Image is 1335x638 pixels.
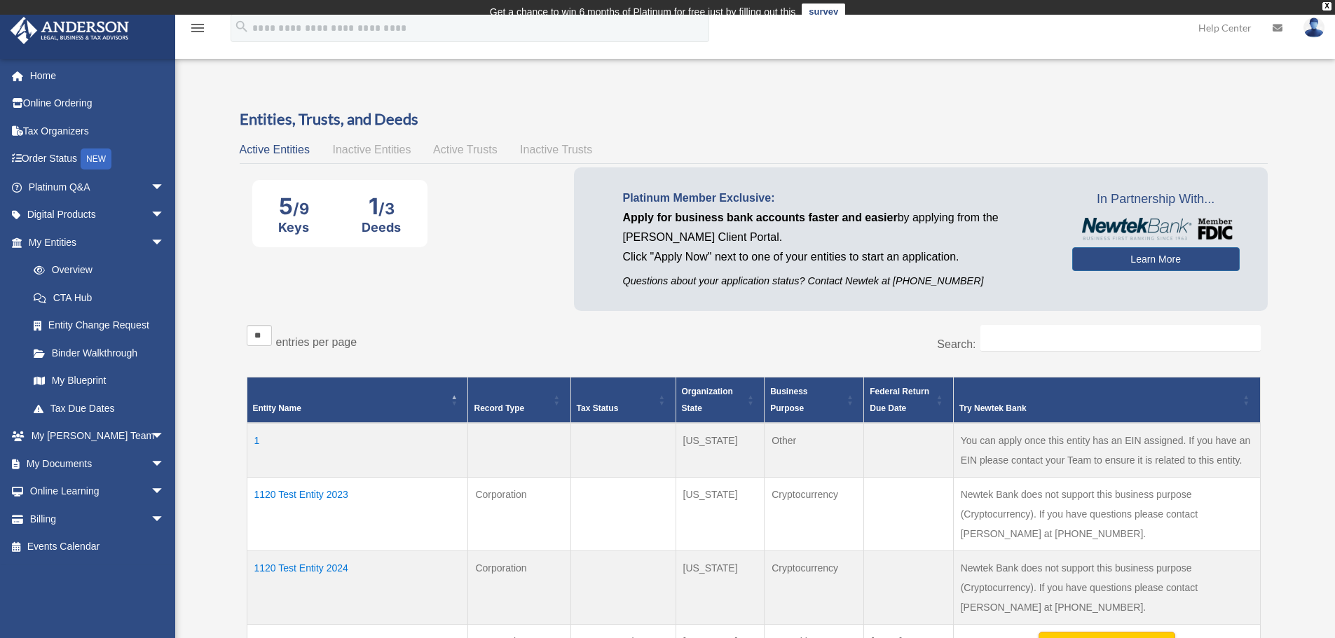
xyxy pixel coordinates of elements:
div: close [1322,2,1331,11]
h3: Entities, Trusts, and Deeds [240,109,1268,130]
a: survey [802,4,845,20]
img: Anderson Advisors Platinum Portal [6,17,133,44]
td: 1120 Test Entity 2023 [247,477,468,550]
span: In Partnership With... [1072,188,1240,211]
a: Events Calendar [10,533,186,561]
p: by applying from the [PERSON_NAME] Client Portal. [623,208,1051,247]
span: Tax Status [577,403,619,413]
td: Cryptocurrency [765,550,864,624]
a: Learn More [1072,247,1240,271]
th: Entity Name: Activate to invert sorting [247,377,468,423]
span: /3 [378,200,395,218]
a: menu [189,25,206,36]
th: Business Purpose: Activate to sort [765,377,864,423]
span: Inactive Trusts [520,144,592,155]
img: NewtekBankLogoSM.png [1079,218,1233,240]
span: /9 [293,200,309,218]
label: entries per page [276,336,357,348]
th: Federal Return Due Date: Activate to sort [864,377,953,423]
div: 1 [362,193,401,220]
span: arrow_drop_down [151,422,179,451]
td: Newtek Bank does not support this business purpose (Cryptocurrency). If you have questions please... [953,550,1260,624]
span: Federal Return Due Date [870,387,929,413]
span: Apply for business bank accounts faster and easier [623,211,898,223]
span: arrow_drop_down [151,201,179,230]
a: Tax Organizers [10,117,186,145]
span: arrow_drop_down [151,478,179,506]
td: Corporation [468,550,570,624]
span: arrow_drop_down [151,173,179,202]
p: Click "Apply Now" next to one of your entities to start an application. [623,247,1051,267]
td: [US_STATE] [676,477,765,550]
span: Record Type [474,403,524,413]
td: [US_STATE] [676,550,765,624]
span: Inactive Entities [332,144,411,155]
a: Overview [20,256,172,284]
span: arrow_drop_down [151,228,179,257]
a: Binder Walkthrough [20,339,179,367]
div: Keys [278,220,309,235]
i: search [234,19,249,34]
a: Order StatusNEW [10,145,186,174]
div: NEW [81,148,111,169]
a: Billingarrow_drop_down [10,505,186,533]
span: arrow_drop_down [151,450,179,478]
a: Platinum Q&Aarrow_drop_down [10,173,186,201]
span: Active Trusts [433,144,498,155]
a: CTA Hub [20,284,179,312]
th: Organization State: Activate to sort [676,377,765,423]
i: menu [189,20,206,36]
a: Tax Due Dates [20,394,179,422]
td: Other [765,423,864,478]
span: Business Purpose [770,387,807,413]
td: 1 [247,423,468,478]
a: My Documentsarrow_drop_down [10,450,186,478]
p: Platinum Member Exclusive: [623,188,1051,208]
a: Home [10,62,186,90]
td: [US_STATE] [676,423,765,478]
p: Questions about your application status? Contact Newtek at [PHONE_NUMBER] [623,272,1051,290]
div: Get a chance to win 6 months of Platinum for free just by filling out this [490,4,796,20]
span: Active Entities [240,144,310,155]
a: Digital Productsarrow_drop_down [10,201,186,229]
a: My Entitiesarrow_drop_down [10,228,179,256]
img: User Pic [1303,18,1324,38]
a: My [PERSON_NAME] Teamarrow_drop_down [10,422,186,450]
th: Record Type: Activate to sort [468,377,570,423]
span: arrow_drop_down [151,505,179,534]
a: Online Learningarrow_drop_down [10,478,186,506]
td: You can apply once this entity has an EIN assigned. If you have an EIN please contact your Team t... [953,423,1260,478]
th: Tax Status: Activate to sort [570,377,676,423]
a: Entity Change Request [20,312,179,340]
div: Try Newtek Bank [959,400,1239,417]
td: 1120 Test Entity 2024 [247,550,468,624]
a: My Blueprint [20,367,179,395]
a: Online Ordering [10,90,186,118]
div: Deeds [362,220,401,235]
td: Corporation [468,477,570,550]
td: Cryptocurrency [765,477,864,550]
td: Newtek Bank does not support this business purpose (Cryptocurrency). If you have questions please... [953,477,1260,550]
th: Try Newtek Bank : Activate to sort [953,377,1260,423]
span: Organization State [682,387,733,413]
span: Entity Name [253,403,301,413]
label: Search: [937,338,975,350]
div: 5 [278,193,309,220]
